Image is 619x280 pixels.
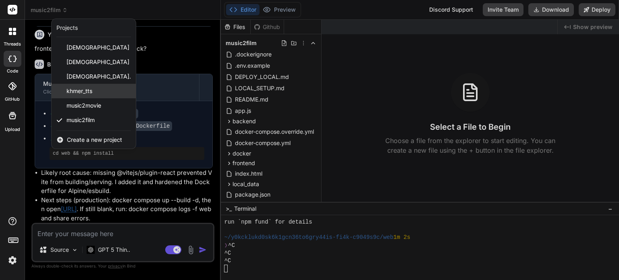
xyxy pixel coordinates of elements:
[66,44,129,52] span: [DEMOGRAPHIC_DATA]
[7,68,18,75] label: code
[66,73,131,81] span: [DEMOGRAPHIC_DATA].
[67,136,122,144] span: Create a new project
[5,126,20,133] label: Upload
[66,58,129,66] span: [DEMOGRAPHIC_DATA]
[5,96,20,103] label: GitHub
[4,41,21,48] label: threads
[66,116,95,124] span: music2film
[66,87,92,95] span: khmer_tts
[66,102,101,110] span: music2movie
[6,253,19,267] img: settings
[56,24,78,32] div: Projects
